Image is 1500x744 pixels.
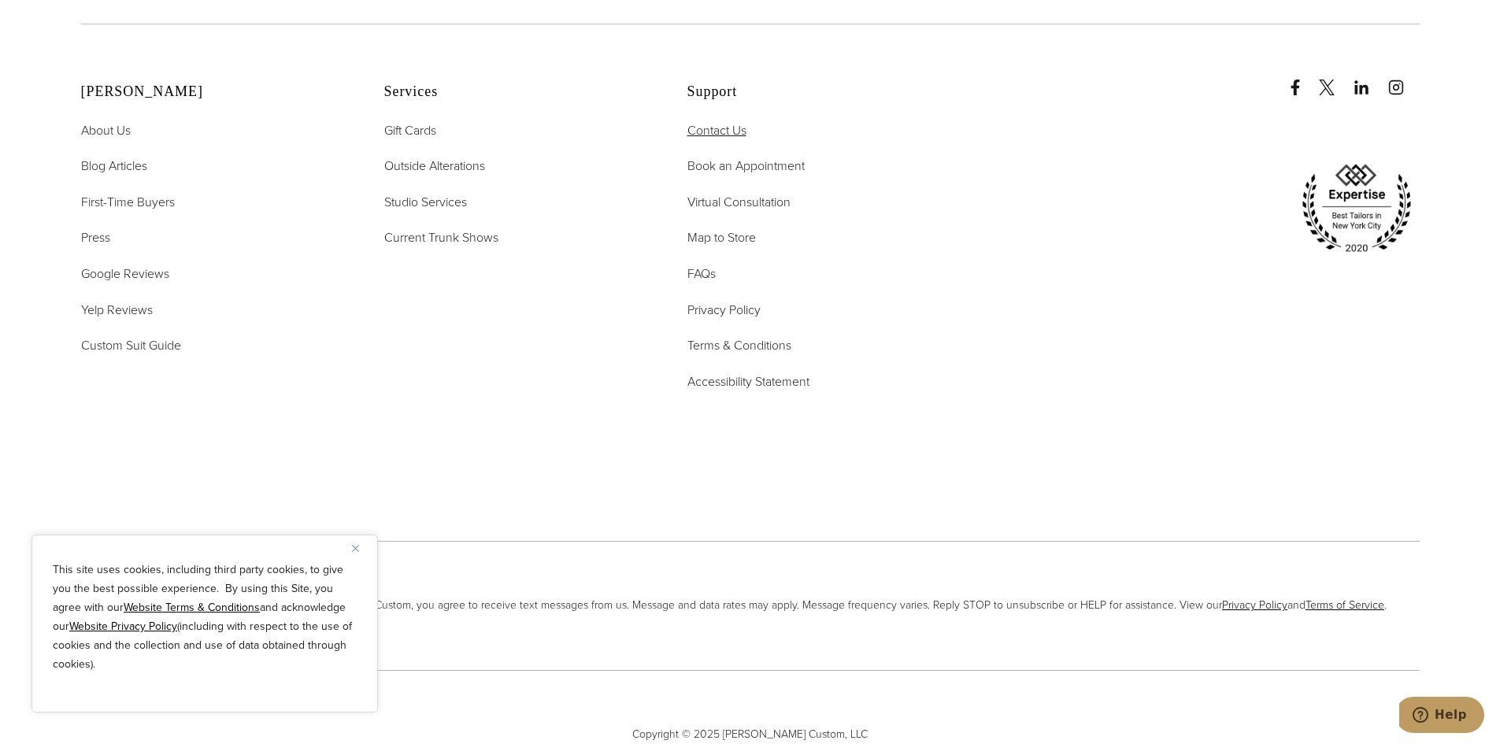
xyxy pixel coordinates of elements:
a: Studio Services [384,192,467,213]
a: x/twitter [1319,64,1350,95]
span: Terms & Conditions [687,336,791,354]
a: Press [81,228,110,248]
a: Website Terms & Conditions [124,599,260,616]
span: Press [81,228,110,246]
a: Gift Cards [384,120,436,141]
h2: Support [687,83,951,101]
span: Book an Appointment [687,157,805,175]
img: Close [352,545,359,552]
span: Google Reviews [81,265,169,283]
a: FAQs [687,264,716,284]
span: Gift Cards [384,121,436,139]
a: Outside Alterations [384,156,485,176]
a: Contact Us [687,120,746,141]
img: expertise, best tailors in new york city 2020 [1294,158,1420,259]
span: Custom Suit Guide [81,336,181,354]
a: Privacy Policy [1222,597,1287,613]
span: Blog Articles [81,157,147,175]
a: Website Privacy Policy [69,618,177,635]
a: linkedin [1354,64,1385,95]
span: Map to Store [687,228,756,246]
span: Current Trunk Shows [384,228,498,246]
a: instagram [1388,64,1420,95]
a: Blog Articles [81,156,147,176]
span: Virtual Consultation [687,193,791,211]
p: This site uses cookies, including third party cookies, to give you the best possible experience. ... [53,561,357,674]
h2: [PERSON_NAME] [81,83,345,101]
a: Terms of Service [1306,597,1384,613]
span: Privacy Policy [687,301,761,319]
nav: Services Footer Nav [384,120,648,248]
a: Facebook [1287,64,1316,95]
span: Outside Alterations [384,157,485,175]
a: First-Time Buyers [81,192,175,213]
a: Yelp Reviews [81,300,153,320]
a: Current Trunk Shows [384,228,498,248]
span: Copyright © 2025 [PERSON_NAME] Custom, LLC [81,726,1420,743]
a: Privacy Policy [687,300,761,320]
span: Contact Us [687,121,746,139]
span: Yelp Reviews [81,301,153,319]
a: Google Reviews [81,264,169,284]
a: Map to Store [687,228,756,248]
button: Close [352,539,371,557]
span: By providing your phone number to [PERSON_NAME] Custom, you agree to receive text messages from u... [81,597,1420,614]
h2: Services [384,83,648,101]
a: Custom Suit Guide [81,335,181,356]
a: Virtual Consultation [687,192,791,213]
span: FAQs [687,265,716,283]
a: Accessibility Statement [687,372,809,392]
nav: Alan David Footer Nav [81,120,345,356]
span: Studio Services [384,193,467,211]
iframe: Opens a widget where you can chat to one of our agents [1399,697,1484,736]
span: Accessibility Statement [687,372,809,391]
a: About Us [81,120,131,141]
span: About Us [81,121,131,139]
a: Book an Appointment [687,156,805,176]
span: First-Time Buyers [81,193,175,211]
a: Terms & Conditions [687,335,791,356]
nav: Support Footer Nav [687,120,951,392]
